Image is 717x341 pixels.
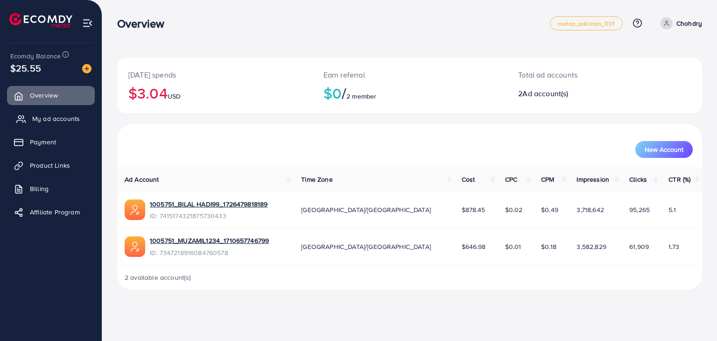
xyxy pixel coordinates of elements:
[635,141,693,158] button: New Account
[550,16,623,30] a: metap_pakistan_001
[9,13,72,28] img: logo
[30,207,80,217] span: Affiliate Program
[150,211,267,220] span: ID: 7415174321875730433
[32,114,80,123] span: My ad accounts
[150,236,269,245] a: 1005751_MUZAMIL1234_1710657746799
[323,84,496,102] h2: $0
[541,175,554,184] span: CPM
[576,205,604,214] span: 3,718,642
[342,82,346,104] span: /
[576,175,609,184] span: Impression
[462,242,486,251] span: $646.98
[301,175,332,184] span: Time Zone
[518,69,642,80] p: Total ad accounts
[10,51,61,61] span: Ecomdy Balance
[518,89,642,98] h2: 2
[657,17,702,29] a: Chohdry
[668,242,679,251] span: 1.73
[30,137,56,147] span: Payment
[7,179,95,198] a: Billing
[677,299,710,334] iframe: Chat
[82,18,93,28] img: menu
[676,18,702,29] p: Chohdry
[10,61,41,75] span: $25.55
[125,175,159,184] span: Ad Account
[541,242,556,251] span: $0.18
[505,242,521,251] span: $0.01
[150,199,267,209] a: 1005751_BILAL HADI99_1726479818189
[125,236,145,257] img: ic-ads-acc.e4c84228.svg
[323,69,496,80] p: Earn referral
[7,86,95,105] a: Overview
[30,184,49,193] span: Billing
[30,161,70,170] span: Product Links
[541,205,558,214] span: $0.49
[576,242,606,251] span: 3,582,829
[301,205,431,214] span: [GEOGRAPHIC_DATA]/[GEOGRAPHIC_DATA]
[301,242,431,251] span: [GEOGRAPHIC_DATA]/[GEOGRAPHIC_DATA]
[505,175,517,184] span: CPC
[7,203,95,221] a: Affiliate Program
[629,242,649,251] span: 61,909
[128,84,301,102] h2: $3.04
[125,273,191,282] span: 2 available account(s)
[505,205,523,214] span: $0.02
[168,92,181,101] span: USD
[462,205,485,214] span: $878.45
[125,199,145,220] img: ic-ads-acc.e4c84228.svg
[7,156,95,175] a: Product Links
[522,88,568,99] span: Ad account(s)
[462,175,475,184] span: Cost
[668,205,675,214] span: 5.1
[645,146,683,153] span: New Account
[82,64,91,73] img: image
[30,91,58,100] span: Overview
[117,17,172,30] h3: Overview
[128,69,301,80] p: [DATE] spends
[629,175,647,184] span: Clicks
[7,133,95,151] a: Payment
[668,175,690,184] span: CTR (%)
[346,92,376,101] span: 2 member
[150,248,269,257] span: ID: 7347218916084760578
[558,21,615,27] span: metap_pakistan_001
[7,109,95,128] a: My ad accounts
[629,205,650,214] span: 95,265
